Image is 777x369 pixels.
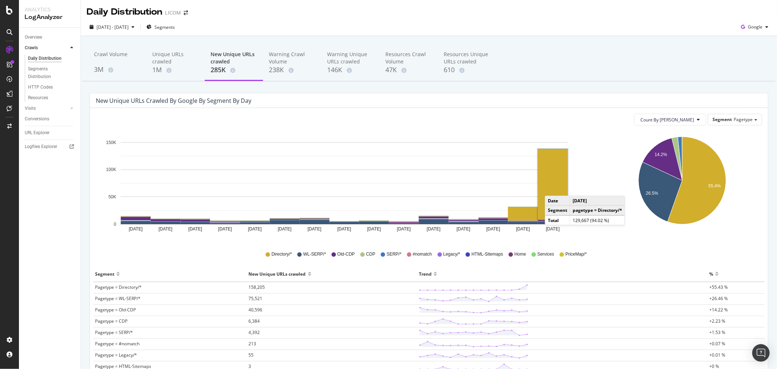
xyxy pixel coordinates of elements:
[165,9,181,16] div: LICOM
[152,51,199,65] div: Unique URLs crawled
[188,226,202,232] text: [DATE]
[95,295,141,302] span: Pagetype = WL-SERP/*
[25,44,38,52] div: Crawls
[443,251,460,257] span: Legacy/*
[95,284,142,290] span: Pagetype = Directory/*
[152,65,199,75] div: 1M
[154,24,175,30] span: Segments
[337,226,351,232] text: [DATE]
[144,21,178,33] button: Segments
[28,65,75,81] a: Segments Distribution
[709,295,728,302] span: +26.46 %
[218,226,232,232] text: [DATE]
[249,329,260,335] span: 4,392
[25,105,68,112] a: Visits
[25,115,75,123] a: Conversions
[537,251,554,257] span: Services
[249,295,263,302] span: 75,521
[570,196,625,206] td: [DATE]
[249,352,254,358] span: 55
[545,215,570,225] td: Total
[738,21,771,33] button: Google
[95,318,127,324] span: Pagetype = CDP
[28,55,75,62] a: Daily Distribution
[385,65,432,75] div: 47K
[87,6,162,18] div: Daily Distribution
[95,268,114,280] div: Segment
[94,51,141,65] div: Crawl Volume
[514,251,526,257] span: Home
[545,206,570,215] td: Segment
[734,116,753,123] span: Pagetype
[28,94,48,102] div: Resources
[327,51,374,65] div: Warning Unique URLs crawled
[570,215,625,225] td: 129,667 (94.02 %)
[25,105,36,112] div: Visits
[95,341,140,347] span: Pagetype = #nomatch
[96,131,593,241] svg: A chart.
[249,268,306,280] div: New Unique URLs crawled
[95,352,137,358] span: Pagetype = Legacy/*
[709,307,728,313] span: +14.22 %
[570,206,625,215] td: pagetype = Directory/*
[337,251,355,257] span: Old-CDP
[709,268,713,280] div: %
[95,307,136,313] span: Pagetype = Old-CDP
[456,226,470,232] text: [DATE]
[25,34,42,41] div: Overview
[444,51,490,65] div: Resources Unique URLs crawled
[25,115,49,123] div: Conversions
[604,131,761,241] svg: A chart.
[269,65,315,75] div: 238K
[28,94,75,102] a: Resources
[129,226,143,232] text: [DATE]
[397,226,411,232] text: [DATE]
[184,10,188,15] div: arrow-right-arrow-left
[211,65,257,75] div: 285K
[95,329,133,335] span: Pagetype = SERP/*
[94,65,141,74] div: 3M
[366,251,375,257] span: CDP
[709,318,725,324] span: +2.23 %
[248,226,262,232] text: [DATE]
[486,226,500,232] text: [DATE]
[25,44,68,52] a: Crawls
[249,341,256,347] span: 213
[748,24,762,30] span: Google
[709,341,725,347] span: +0.07 %
[634,114,706,125] button: Count By [PERSON_NAME]
[25,13,75,22] div: LogAnalyzer
[96,97,251,104] div: New Unique URLs crawled by google by Segment by Day
[114,222,116,227] text: 0
[709,284,728,290] span: +55.43 %
[709,352,725,358] span: +0.01 %
[271,251,292,257] span: Directory/*
[307,226,321,232] text: [DATE]
[713,116,732,123] span: Segment
[28,83,53,91] div: HTTP Codes
[25,6,75,13] div: Analytics
[211,51,257,65] div: New Unique URLs crawled
[109,194,116,199] text: 50K
[25,34,75,41] a: Overview
[97,24,129,30] span: [DATE] - [DATE]
[28,83,75,91] a: HTTP Codes
[546,226,560,232] text: [DATE]
[25,129,75,137] a: URL Explorer
[106,140,116,145] text: 150K
[427,226,441,232] text: [DATE]
[565,251,587,257] span: PriceMap/*
[25,129,50,137] div: URL Explorer
[28,55,62,62] div: Daily Distribution
[249,307,263,313] span: 40,596
[367,226,381,232] text: [DATE]
[249,284,265,290] span: 158,205
[303,251,326,257] span: WL-SERP/*
[249,318,260,324] span: 6,384
[158,226,172,232] text: [DATE]
[386,251,401,257] span: SERP/*
[25,143,57,151] div: Logfiles Explorer
[327,65,374,75] div: 146K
